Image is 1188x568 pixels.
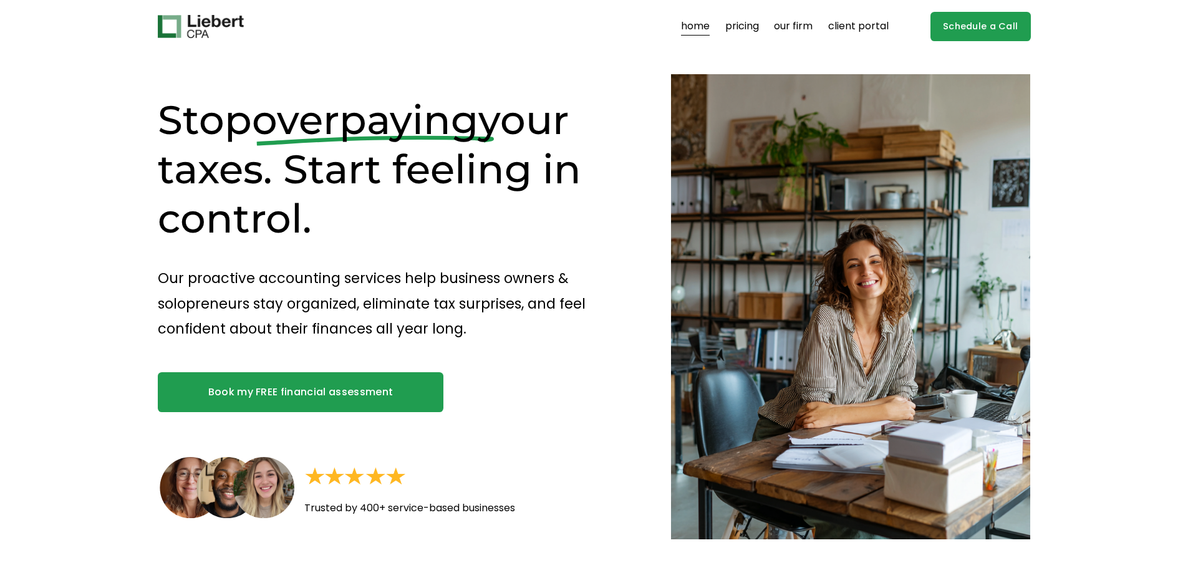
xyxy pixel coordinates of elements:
a: pricing [725,17,759,37]
img: Liebert CPA [158,15,244,39]
a: Book my FREE financial assessment [158,372,444,412]
a: client portal [828,17,889,37]
p: Trusted by 400+ service-based businesses [304,499,591,517]
a: our firm [774,17,813,37]
a: home [681,17,710,37]
span: overpaying [252,95,478,144]
p: Our proactive accounting services help business owners & solopreneurs stay organized, eliminate t... [158,266,627,341]
h1: Stop your taxes. Start feeling in control. [158,95,627,243]
a: Schedule a Call [930,12,1031,41]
